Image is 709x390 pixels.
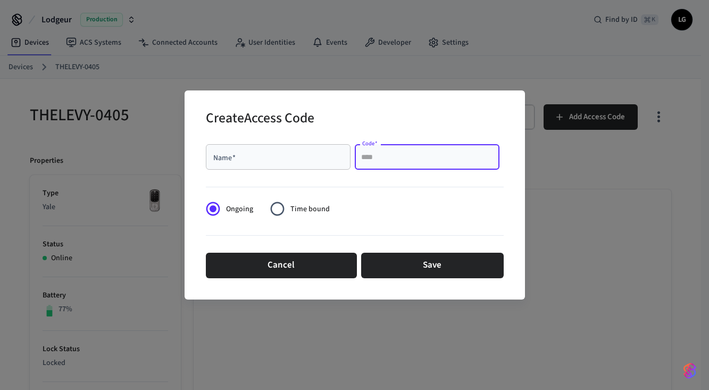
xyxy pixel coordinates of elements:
[206,103,314,136] h2: Create Access Code
[361,253,504,278] button: Save
[206,253,357,278] button: Cancel
[362,139,378,147] label: Code
[226,204,253,215] span: Ongoing
[683,362,696,379] img: SeamLogoGradient.69752ec5.svg
[290,204,330,215] span: Time bound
